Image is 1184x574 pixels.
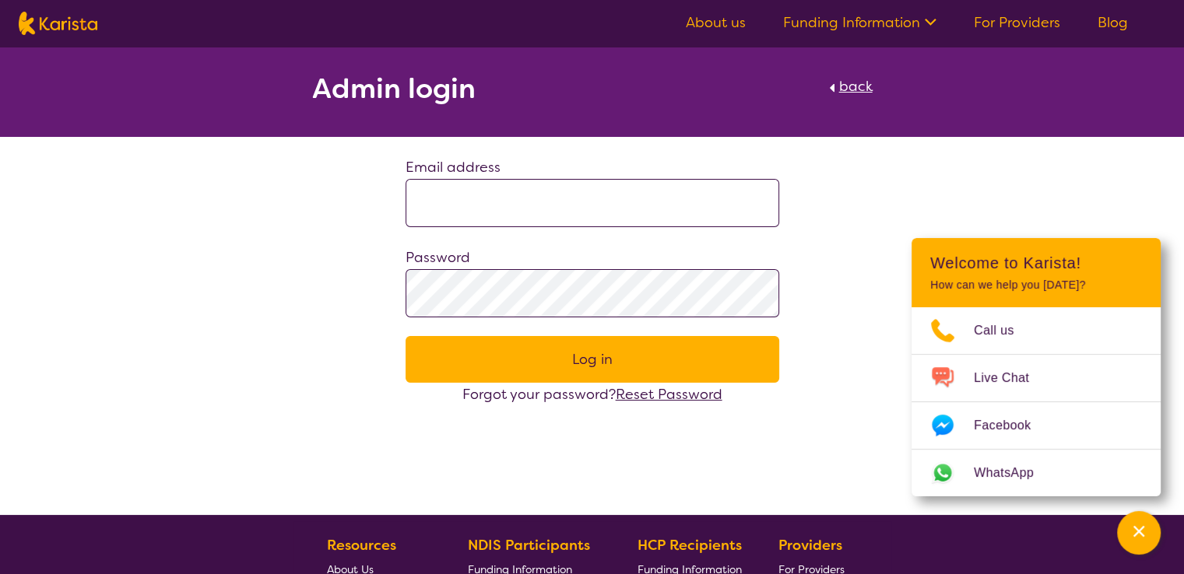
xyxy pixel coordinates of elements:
a: Web link opens in a new tab. [912,450,1161,496]
span: back [839,77,873,96]
span: WhatsApp [974,461,1052,485]
b: Providers [778,536,842,555]
a: For Providers [974,13,1060,32]
span: Call us [974,319,1033,342]
a: Reset Password [616,385,722,404]
button: Channel Menu [1117,511,1161,555]
b: NDIS Participants [468,536,590,555]
h2: Welcome to Karista! [930,254,1142,272]
label: Email address [406,158,501,177]
span: Facebook [974,414,1049,437]
a: Funding Information [783,13,936,32]
b: HCP Recipients [638,536,742,555]
img: Karista logo [19,12,97,35]
ul: Choose channel [912,307,1161,496]
button: Log in [406,336,779,383]
div: Forgot your password? [406,383,779,406]
a: About us [686,13,746,32]
a: back [825,75,873,109]
h2: Admin login [312,75,476,103]
label: Password [406,248,470,267]
div: Channel Menu [912,238,1161,496]
p: How can we help you [DATE]? [930,278,1142,292]
a: Blog [1098,13,1128,32]
span: Live Chat [974,366,1048,390]
b: Resources [327,536,396,555]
